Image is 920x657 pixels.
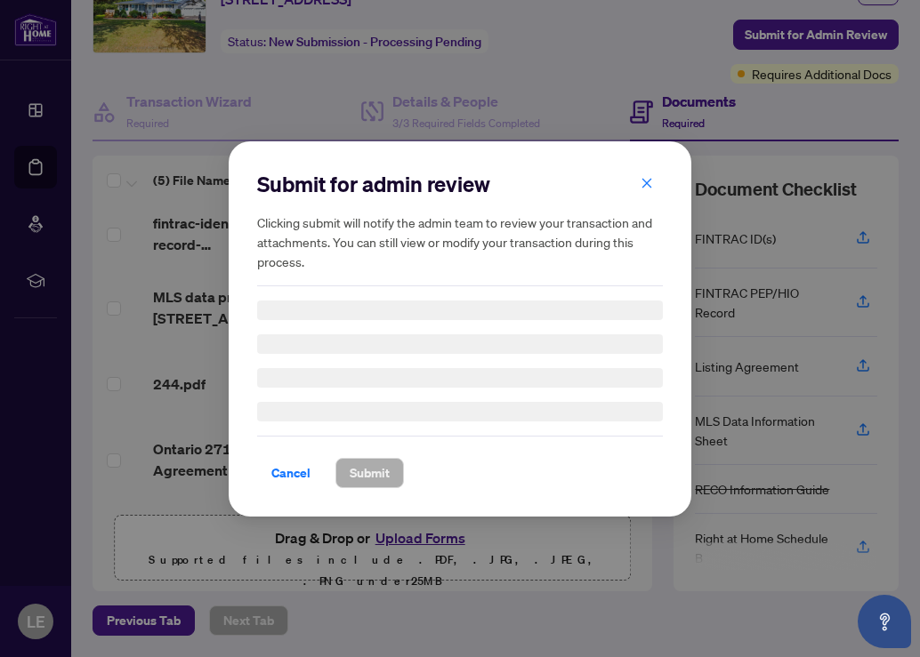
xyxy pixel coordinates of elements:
span: Cancel [271,459,311,487]
span: close [641,176,653,188]
button: Submit [335,458,404,488]
h2: Submit for admin review [257,170,663,198]
h5: Clicking submit will notify the admin team to review your transaction and attachments. You can st... [257,212,663,271]
button: Open asap [858,595,911,648]
button: Cancel [257,458,325,488]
